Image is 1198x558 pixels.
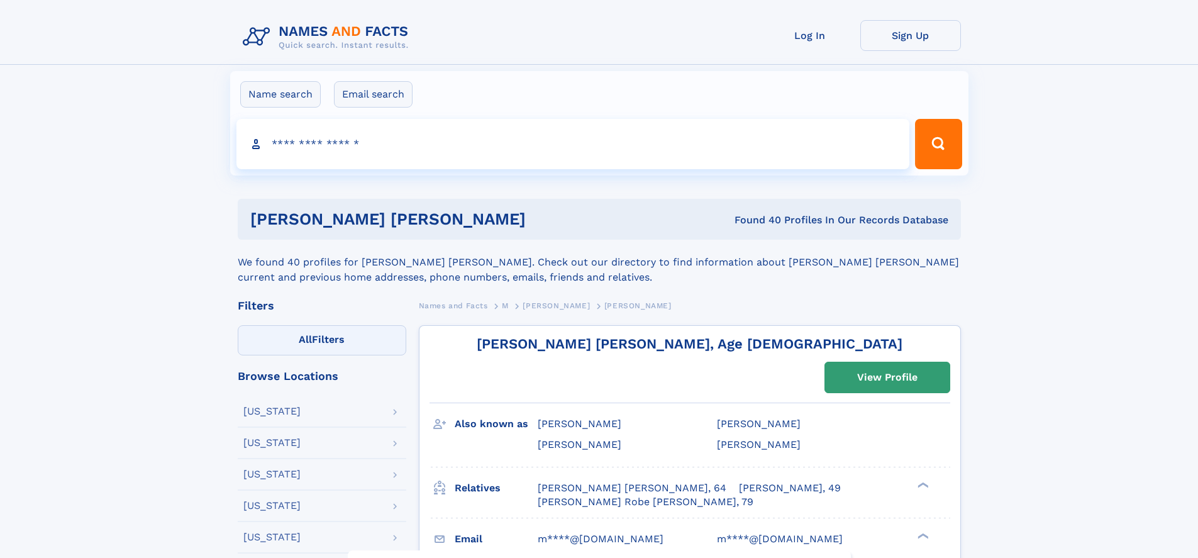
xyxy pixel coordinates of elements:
div: [US_STATE] [243,406,301,416]
a: Names and Facts [419,298,488,313]
a: [PERSON_NAME], 49 [739,481,841,495]
span: [PERSON_NAME] [604,301,672,310]
a: Log In [760,20,860,51]
div: [US_STATE] [243,532,301,542]
span: [PERSON_NAME] [538,418,621,430]
span: [PERSON_NAME] [717,438,801,450]
button: Search Button [915,119,962,169]
span: M [502,301,509,310]
span: [PERSON_NAME] [523,301,590,310]
a: Sign Up [860,20,961,51]
div: ❯ [914,532,929,540]
div: [US_STATE] [243,501,301,511]
div: Found 40 Profiles In Our Records Database [630,213,948,227]
div: ❯ [914,481,929,489]
div: View Profile [857,363,918,392]
h1: [PERSON_NAME] [PERSON_NAME] [250,211,630,227]
div: [US_STATE] [243,469,301,479]
a: [PERSON_NAME] Robe [PERSON_NAME], 79 [538,495,753,509]
h3: Also known as [455,413,538,435]
a: [PERSON_NAME] [PERSON_NAME], 64 [538,481,726,495]
h3: Relatives [455,477,538,499]
div: Filters [238,300,406,311]
label: Email search [334,81,413,108]
a: M [502,298,509,313]
input: search input [236,119,910,169]
a: View Profile [825,362,950,393]
span: All [299,333,312,345]
div: We found 40 profiles for [PERSON_NAME] [PERSON_NAME]. Check out our directory to find information... [238,240,961,285]
a: [PERSON_NAME] [523,298,590,313]
span: [PERSON_NAME] [717,418,801,430]
label: Name search [240,81,321,108]
div: Browse Locations [238,371,406,382]
span: [PERSON_NAME] [538,438,621,450]
img: Logo Names and Facts [238,20,419,54]
div: [US_STATE] [243,438,301,448]
h3: Email [455,528,538,550]
a: [PERSON_NAME] [PERSON_NAME], Age [DEMOGRAPHIC_DATA] [477,336,902,352]
label: Filters [238,325,406,355]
